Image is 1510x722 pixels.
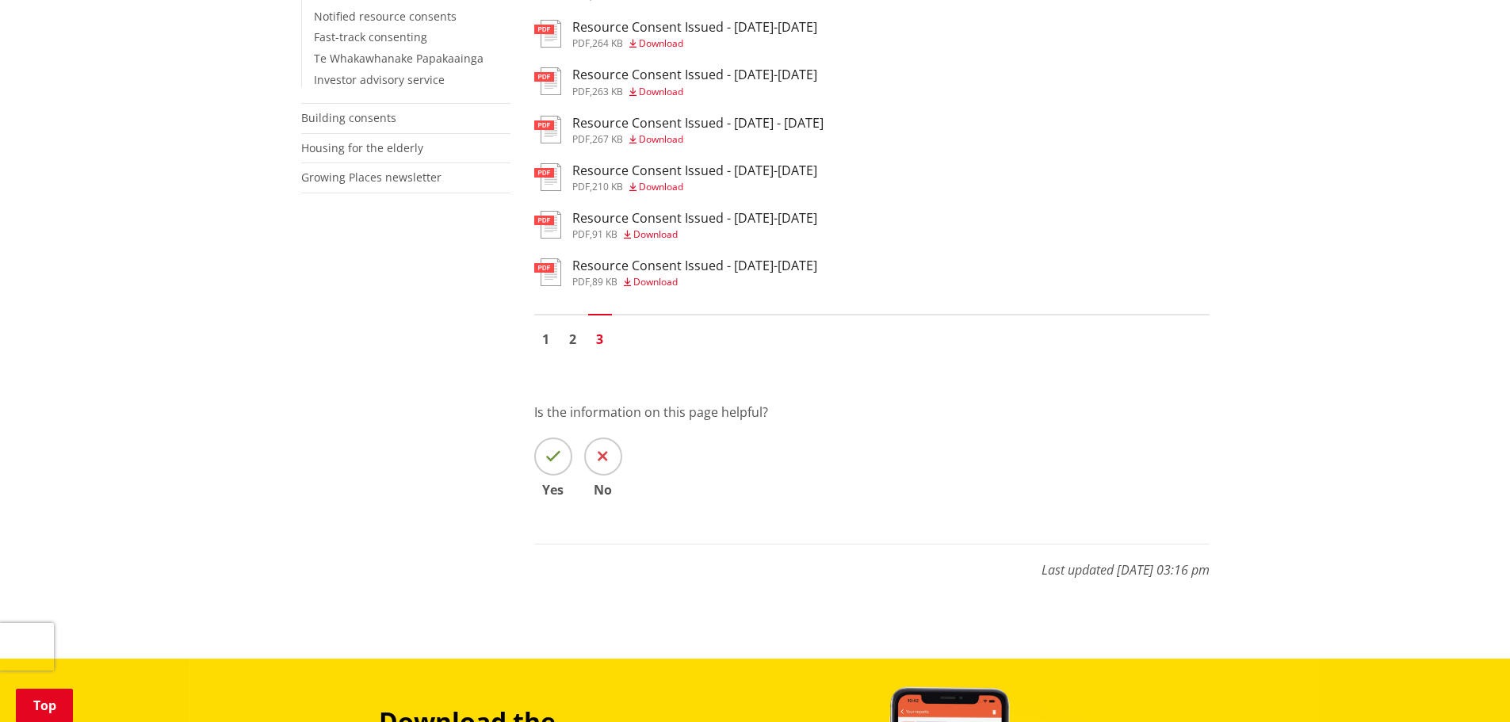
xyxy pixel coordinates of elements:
a: Investor advisory service [314,72,445,87]
span: Yes [534,483,572,496]
a: Resource Consent Issued - [DATE]-[DATE] pdf,91 KB Download [534,211,817,239]
a: Resource Consent Issued - [DATE] - [DATE] pdf,267 KB Download [534,116,824,144]
span: 267 KB [592,132,623,146]
div: , [572,39,817,48]
div: , [572,182,817,192]
a: Page 3 [588,327,612,351]
p: Last updated [DATE] 03:16 pm [534,544,1210,579]
span: Download [633,227,678,241]
nav: Pagination [534,314,1210,355]
a: Te Whakawhanake Papakaainga [314,51,484,66]
span: 263 KB [592,85,623,98]
h3: Resource Consent Issued - [DATE]-[DATE] [572,67,817,82]
span: 210 KB [592,180,623,193]
a: Go to page 2 [561,327,585,351]
div: , [572,87,817,97]
div: , [572,230,817,239]
a: Top [16,689,73,722]
span: 89 KB [592,275,617,288]
img: document-pdf.svg [534,20,561,48]
span: Download [639,180,683,193]
a: Fast-track consenting [314,29,427,44]
img: document-pdf.svg [534,67,561,95]
span: Download [639,36,683,50]
h3: Resource Consent Issued - [DATE]-[DATE] [572,258,817,273]
a: Resource Consent Issued - [DATE]-[DATE] pdf,89 KB Download [534,258,817,287]
img: document-pdf.svg [534,211,561,239]
h3: Resource Consent Issued - [DATE]-[DATE] [572,20,817,35]
span: pdf [572,132,590,146]
span: Download [639,85,683,98]
h3: Resource Consent Issued - [DATE] - [DATE] [572,116,824,131]
span: pdf [572,36,590,50]
img: document-pdf.svg [534,116,561,143]
span: pdf [572,85,590,98]
span: Download [633,275,678,288]
div: , [572,135,824,144]
a: Resource Consent Issued - [DATE]-[DATE] pdf,263 KB Download [534,67,817,96]
img: document-pdf.svg [534,163,561,191]
span: pdf [572,180,590,193]
span: pdf [572,227,590,241]
p: Is the information on this page helpful? [534,403,1210,422]
span: 91 KB [592,227,617,241]
img: document-pdf.svg [534,258,561,286]
a: Building consents [301,110,396,125]
a: Housing for the elderly [301,140,423,155]
div: , [572,277,817,287]
iframe: Messenger Launcher [1437,655,1494,712]
h3: Resource Consent Issued - [DATE]-[DATE] [572,211,817,226]
a: Growing Places newsletter [301,170,442,185]
span: pdf [572,275,590,288]
a: Resource Consent Issued - [DATE]-[DATE] pdf,210 KB Download [534,163,817,192]
span: Download [639,132,683,146]
span: No [584,483,622,496]
span: 264 KB [592,36,623,50]
a: Notified resource consents [314,9,457,24]
h3: Resource Consent Issued - [DATE]-[DATE] [572,163,817,178]
a: Go to page 1 [534,327,558,351]
a: Resource Consent Issued - [DATE]-[DATE] pdf,264 KB Download [534,20,817,48]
